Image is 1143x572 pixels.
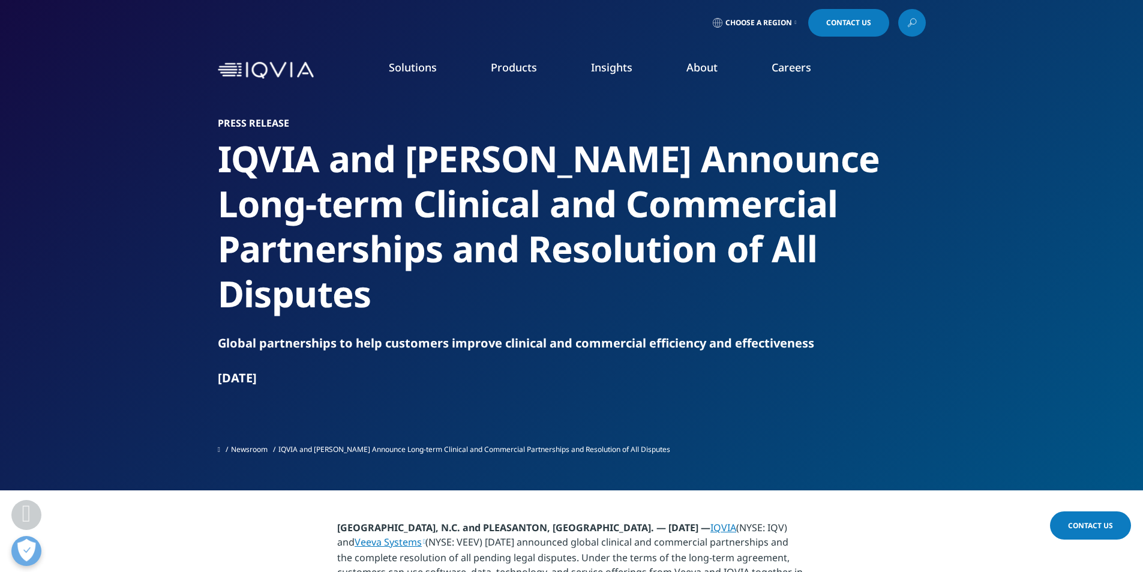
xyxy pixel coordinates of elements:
[218,335,926,352] div: Global partnerships to help customers improve clinical and commercial efficiency and effectiveness
[826,19,871,26] span: Contact Us
[218,62,314,79] img: IQVIA Healthcare Information Technology and Pharma Clinical Research Company
[591,60,632,74] a: Insights
[725,18,792,28] span: Choose a Region
[278,444,670,454] span: IQVIA and [PERSON_NAME] Announce Long-term Clinical and Commercial Partnerships and Resolution of...
[808,9,889,37] a: Contact Us
[337,521,710,534] strong: [GEOGRAPHIC_DATA], N.C. and PLEASANTON, [GEOGRAPHIC_DATA]. — [DATE] —
[218,136,926,316] h2: IQVIA and [PERSON_NAME] Announce Long-term Clinical and Commercial Partnerships and Resolution of...
[218,370,926,387] div: [DATE]
[389,60,437,74] a: Solutions
[355,535,425,549] a: Veeva Systems
[491,60,537,74] a: Products
[686,60,718,74] a: About
[218,117,926,129] h1: Press Release
[1068,520,1113,531] span: Contact Us
[11,536,41,566] button: Open Preferences
[772,60,811,74] a: Careers
[319,42,926,98] nav: Primary
[231,444,268,454] a: Newsroom
[1050,511,1131,540] a: Contact Us
[710,521,736,534] a: IQVIA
